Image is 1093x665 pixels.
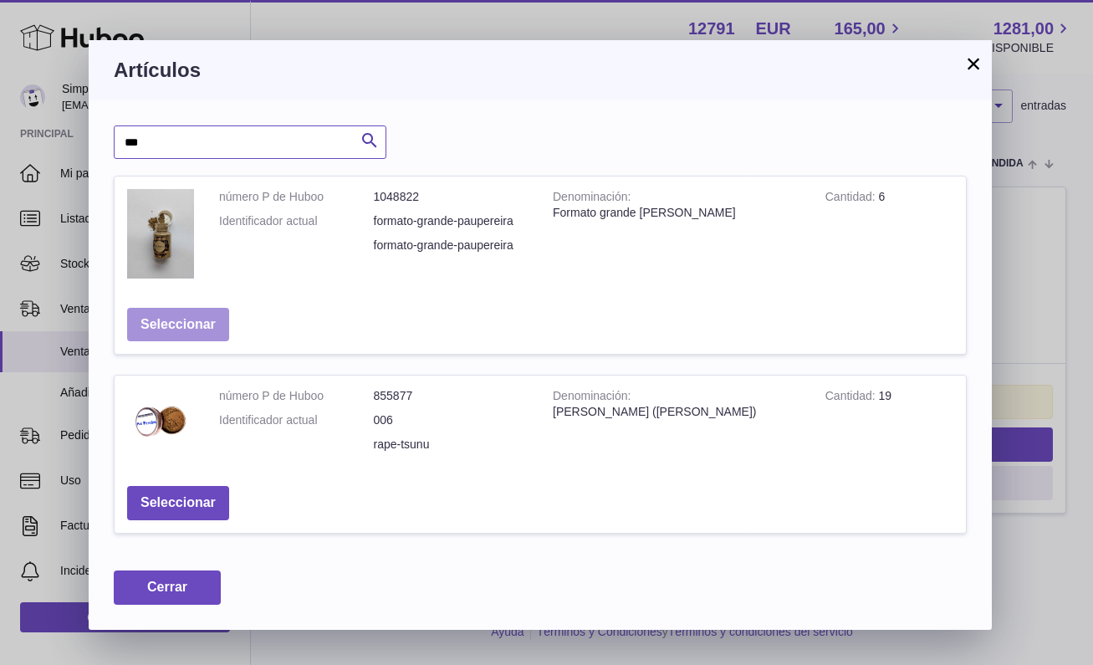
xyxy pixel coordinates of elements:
dd: formato-grande-paupereira [374,238,529,253]
dd: 855877 [374,388,529,404]
span: Cerrar [147,580,187,594]
img: Formato grande Pau Pereira [127,189,194,278]
button: Seleccionar [127,308,229,342]
strong: Cantidad [825,190,879,207]
h3: Artículos [114,57,967,84]
dt: Identificador actual [219,213,374,229]
dt: número P de Huboo [219,189,374,205]
button: × [963,54,983,74]
div: Formato grande [PERSON_NAME] [553,205,800,221]
dd: formato-grande-paupereira [374,213,529,229]
strong: Denominación [553,389,631,407]
dd: rape-tsunu [374,437,529,453]
div: [PERSON_NAME] ([PERSON_NAME]) [553,404,800,420]
dd: 006 [374,412,529,428]
strong: Denominación [553,190,631,207]
dd: 1048822 [374,189,529,205]
button: Cerrar [114,570,221,605]
strong: Cantidad [825,389,879,407]
td: 19 [813,376,966,473]
td: 6 [813,176,966,294]
dt: Identificador actual [219,412,374,428]
button: Seleccionar [127,486,229,520]
dt: número P de Huboo [219,388,374,404]
img: Rapé Tsunu (Pau Pereira) [127,388,194,455]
